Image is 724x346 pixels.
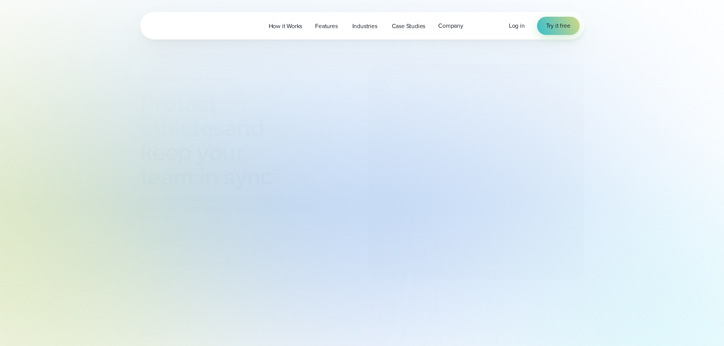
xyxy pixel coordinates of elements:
span: Case Studies [392,22,426,31]
span: Features [315,22,337,31]
span: Company [438,21,463,30]
span: How it Works [269,22,303,31]
span: Industries [352,22,377,31]
span: Try it free [546,21,570,30]
a: Try it free [537,17,580,35]
a: How it Works [262,18,309,34]
a: Case Studies [385,18,432,34]
a: Log in [509,21,525,30]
